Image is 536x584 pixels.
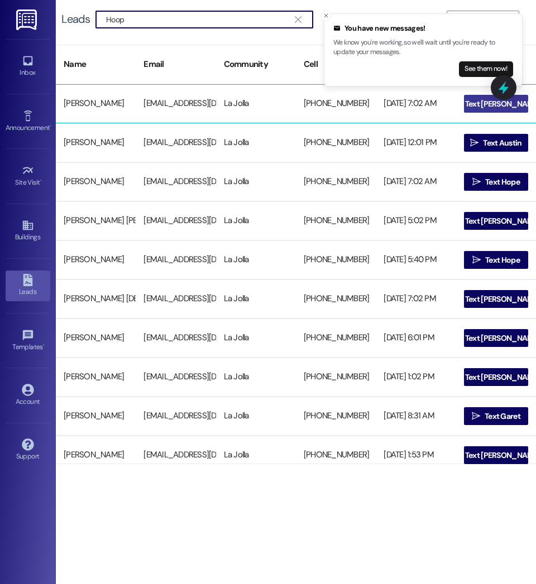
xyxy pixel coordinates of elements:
i:  [452,295,460,303]
div: [PERSON_NAME] [DEMOGRAPHIC_DATA] [56,288,136,310]
button: Clear text [289,11,307,28]
div: La Jolla [216,249,296,271]
i:  [452,216,460,225]
div: [EMAIL_ADDRESS][DOMAIN_NAME] [136,327,216,349]
p: We know you're working, so we'll wait until you're ready to update your messages. [333,38,513,57]
div: [DATE] 5:02 PM [376,210,456,232]
span: • [40,177,42,185]
a: Site Visit • [6,161,50,191]
i:  [452,99,460,108]
div: La Jolla [216,366,296,388]
div: [EMAIL_ADDRESS][DOMAIN_NAME] [136,288,216,310]
div: [PHONE_NUMBER] [296,405,376,427]
div: [PHONE_NUMBER] [296,210,376,232]
div: [EMAIL_ADDRESS][DOMAIN_NAME] [136,171,216,193]
div: [PERSON_NAME] [56,405,136,427]
div: [PHONE_NUMBER] [296,288,376,310]
div: [EMAIL_ADDRESS][DOMAIN_NAME] [136,249,216,271]
div: [PHONE_NUMBER] [296,444,376,466]
div: [DATE] 1:53 PM [376,444,456,466]
span: Text Garet [485,411,520,422]
button: Text [PERSON_NAME] [464,95,528,113]
div: [DATE] 6:01 PM [376,327,456,349]
div: Name [56,51,136,78]
div: La Jolla [216,288,296,310]
div: [DATE] 7:02 PM [376,288,456,310]
span: Text Hope [485,176,520,188]
span: • [43,341,45,349]
div: [PHONE_NUMBER] [296,249,376,271]
div: La Jolla [216,327,296,349]
i:  [470,138,478,147]
div: [DATE] 12:01 PM [376,132,456,154]
button: Text [PERSON_NAME] [464,212,528,230]
div: [PERSON_NAME] [56,249,136,271]
div: [EMAIL_ADDRESS][DOMAIN_NAME] [136,366,216,388]
input: Search name/email/community (quotes for exact match e.g. "John Smith") [106,12,289,27]
button: Text Garet [464,407,528,425]
div: [PHONE_NUMBER] [296,93,376,115]
button: Close toast [320,10,332,21]
div: [DATE] 5:40 PM [376,249,456,271]
div: [PERSON_NAME] [56,171,136,193]
a: Leads [6,271,50,301]
button: Text [PERSON_NAME] [464,329,528,347]
div: [PHONE_NUMBER] [296,132,376,154]
button: Text Austin [464,134,528,152]
button: Text [PERSON_NAME] [464,290,528,308]
div: [EMAIL_ADDRESS][DOMAIN_NAME] [136,132,216,154]
div: [DATE] 8:31 AM [376,405,456,427]
i:  [472,177,481,186]
div: [PERSON_NAME] [56,327,136,349]
i:  [472,412,480,421]
div: Cell [296,51,376,78]
div: [PERSON_NAME] [56,93,136,115]
div: [PERSON_NAME] [56,132,136,154]
i:  [295,15,301,24]
i:  [452,334,460,342]
div: La Jolla [216,444,296,466]
span: Text Hope [485,254,520,266]
a: Templates • [6,326,50,356]
div: [PHONE_NUMBER] [296,366,376,388]
span: • [50,122,51,130]
div: [EMAIL_ADDRESS][DOMAIN_NAME] [136,93,216,115]
div: [EMAIL_ADDRESS][DOMAIN_NAME] [136,444,216,466]
div: La Jolla [216,132,296,154]
button: See them now! [459,61,513,77]
div: [PHONE_NUMBER] [296,327,376,349]
button: Text Hope [464,173,528,191]
a: Inbox [6,51,50,81]
div: La Jolla [216,93,296,115]
div: La Jolla [216,171,296,193]
button: Text [PERSON_NAME] [464,368,528,386]
div: [DATE] 7:02 AM [376,93,456,115]
button: Text Hope [464,251,528,269]
a: Buildings [6,216,50,246]
i:  [452,373,460,382]
div: [PERSON_NAME] [PERSON_NAME] [56,210,136,232]
div: La Jolla [216,405,296,427]
div: You have new messages! [333,23,513,34]
i:  [472,255,481,264]
div: Email [136,51,216,78]
div: [EMAIL_ADDRESS][DOMAIN_NAME] [136,405,216,427]
div: [PERSON_NAME] [56,366,136,388]
div: [EMAIL_ADDRESS][DOMAIN_NAME] [136,210,216,232]
div: Community [216,51,296,78]
div: [DATE] 7:02 AM [376,171,456,193]
i:  [452,451,460,460]
button: Text [PERSON_NAME] [464,446,528,464]
a: Account [6,380,50,411]
div: Leads [61,13,90,25]
a: Support [6,435,50,465]
div: [PERSON_NAME] [56,444,136,466]
img: ResiDesk Logo [16,9,39,30]
span: Text Austin [483,137,521,149]
div: La Jolla [216,210,296,232]
div: [PHONE_NUMBER] [296,171,376,193]
div: [DATE] 1:02 PM [376,366,456,388]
